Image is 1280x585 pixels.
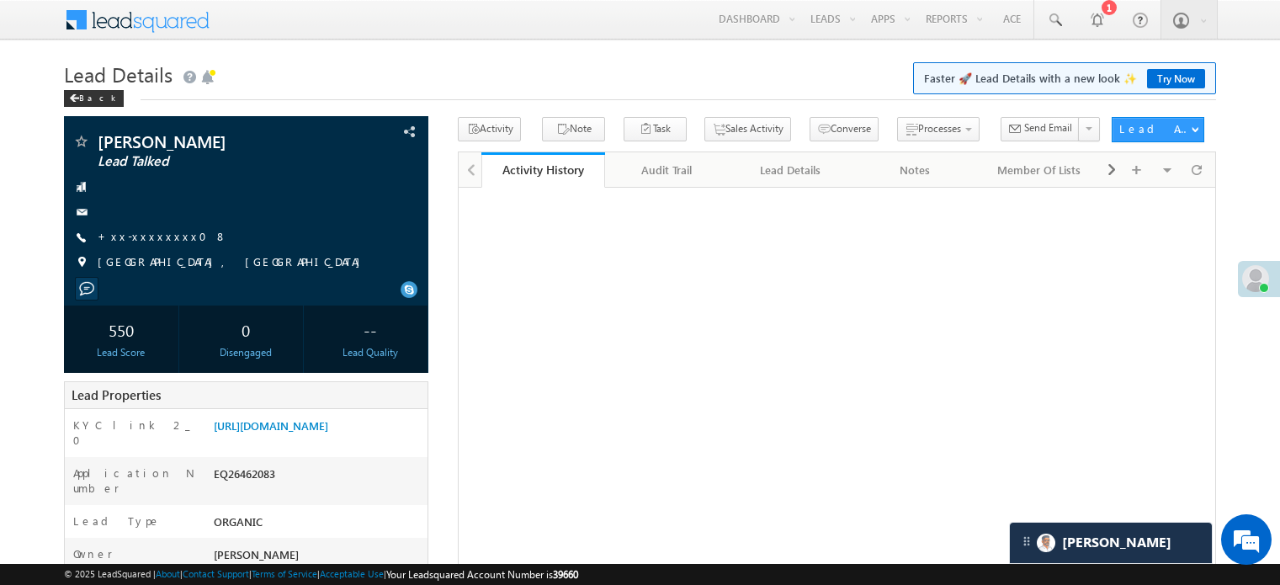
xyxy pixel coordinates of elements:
[386,568,578,581] span: Your Leadsquared Account Number is
[193,345,299,360] div: Disengaged
[64,89,132,104] a: Back
[1009,522,1213,564] div: carter-dragCarter[PERSON_NAME]
[98,153,323,170] span: Lead Talked
[553,568,578,581] span: 39660
[1020,534,1033,548] img: carter-drag
[624,117,687,141] button: Task
[317,314,423,345] div: --
[743,160,838,180] div: Lead Details
[730,152,853,188] a: Lead Details
[924,70,1205,87] span: Faster 🚀 Lead Details with a new look ✨
[1119,121,1191,136] div: Lead Actions
[897,117,980,141] button: Processes
[98,133,323,150] span: [PERSON_NAME]
[210,465,428,489] div: EQ26462083
[853,152,977,188] a: Notes
[317,345,423,360] div: Lead Quality
[73,465,196,496] label: Application Number
[867,160,962,180] div: Notes
[64,566,578,582] span: © 2025 LeadSquared | | | | |
[1062,534,1171,550] span: Carter
[481,152,605,188] a: Activity History
[193,314,299,345] div: 0
[73,417,196,448] label: KYC link 2_0
[494,162,592,178] div: Activity History
[98,254,369,271] span: [GEOGRAPHIC_DATA], [GEOGRAPHIC_DATA]
[156,568,180,579] a: About
[252,568,317,579] a: Terms of Service
[704,117,791,141] button: Sales Activity
[214,418,328,433] a: [URL][DOMAIN_NAME]
[810,117,879,141] button: Converse
[214,547,299,561] span: [PERSON_NAME]
[605,152,729,188] a: Audit Trail
[542,117,605,141] button: Note
[320,568,384,579] a: Acceptable Use
[73,546,113,561] label: Owner
[991,160,1086,180] div: Member Of Lists
[918,122,961,135] span: Processes
[1001,117,1080,141] button: Send Email
[1024,120,1072,136] span: Send Email
[1147,69,1205,88] a: Try Now
[68,345,174,360] div: Lead Score
[183,568,249,579] a: Contact Support
[619,160,714,180] div: Audit Trail
[72,386,161,403] span: Lead Properties
[210,513,428,537] div: ORGANIC
[73,513,161,529] label: Lead Type
[1037,534,1055,552] img: Carter
[64,61,173,88] span: Lead Details
[978,152,1102,188] a: Member Of Lists
[458,117,521,141] button: Activity
[68,314,174,345] div: 550
[64,90,124,107] div: Back
[98,229,227,243] a: +xx-xxxxxxxx08
[1112,117,1204,142] button: Lead Actions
